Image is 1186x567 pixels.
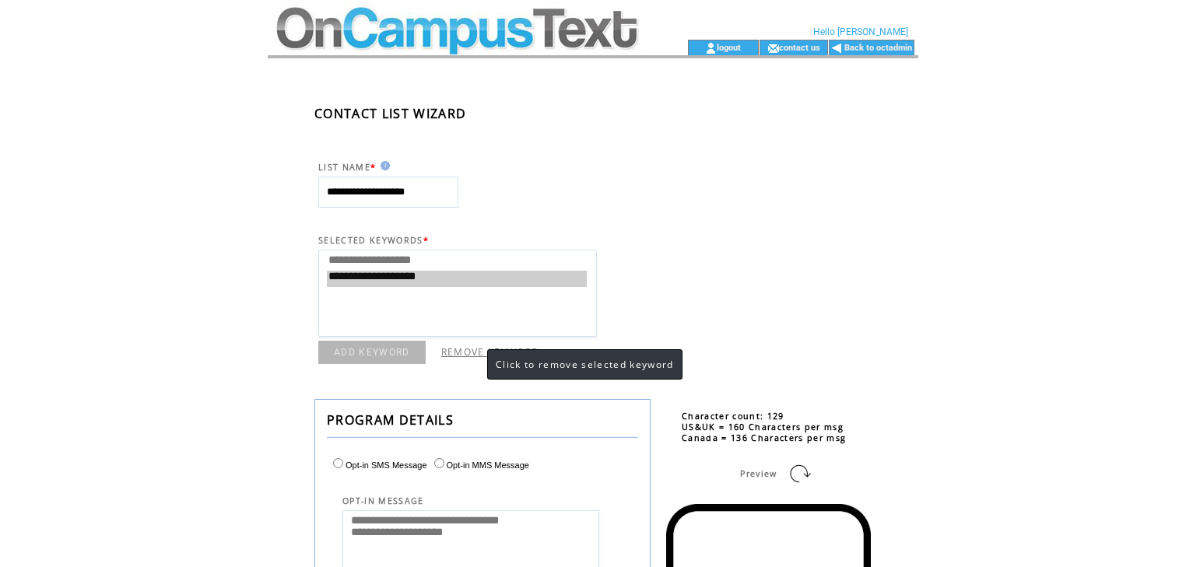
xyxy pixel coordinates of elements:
span: Click to remove selected keyword [496,358,674,371]
span: Canada = 136 Characters per msg [682,432,846,443]
img: help.gif [376,161,390,170]
span: SELECTED KEYWORDS [318,235,423,246]
span: Hello [PERSON_NAME] [813,26,908,37]
label: Opt-in MMS Message [430,460,529,470]
input: Opt-in MMS Message [434,458,444,468]
a: REMOVE KEYWORD [441,345,540,359]
img: contact_us_icon.gif [767,42,779,54]
span: LIST NAME [318,162,370,173]
a: contact us [779,42,820,52]
span: Preview [740,468,777,479]
img: account_icon.gif [705,42,717,54]
a: logout [717,42,741,52]
a: ADD KEYWORD [318,341,426,364]
label: Opt-in SMS Message [329,460,427,470]
img: backArrow.gif [831,42,843,54]
span: OPT-IN MESSAGE [342,495,424,506]
span: US&UK = 160 Characters per msg [682,422,844,432]
span: Character count: 129 [682,411,784,422]
span: CONTACT LIST WIZARD [314,105,466,122]
a: Back to octadmin [844,43,912,53]
input: Opt-in SMS Message [333,458,343,468]
span: PROGRAM DETAILS [327,411,454,429]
